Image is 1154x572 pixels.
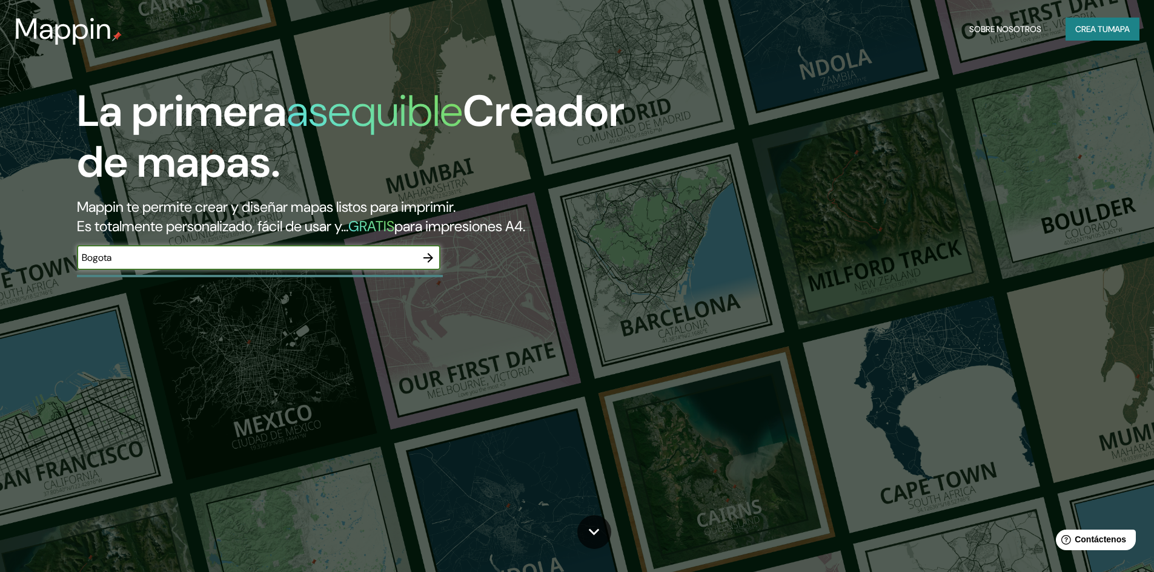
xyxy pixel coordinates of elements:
font: Crea tu [1075,24,1108,35]
font: Sobre nosotros [969,24,1041,35]
font: Es totalmente personalizado, fácil de usar y... [77,217,348,235]
font: para impresiones A4. [394,217,525,235]
iframe: Lanzador de widgets de ayuda [1046,525,1141,559]
font: asequible [287,83,463,139]
input: Elige tu lugar favorito [77,251,416,265]
font: Creador de mapas. [77,83,625,190]
font: Mappin [15,10,112,48]
font: La primera [77,83,287,139]
font: GRATIS [348,217,394,235]
button: Crea tumapa [1066,18,1139,41]
img: pin de mapeo [112,31,122,41]
font: mapa [1108,24,1130,35]
font: Mappin te permite crear y diseñar mapas listos para imprimir. [77,197,456,216]
button: Sobre nosotros [964,18,1046,41]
